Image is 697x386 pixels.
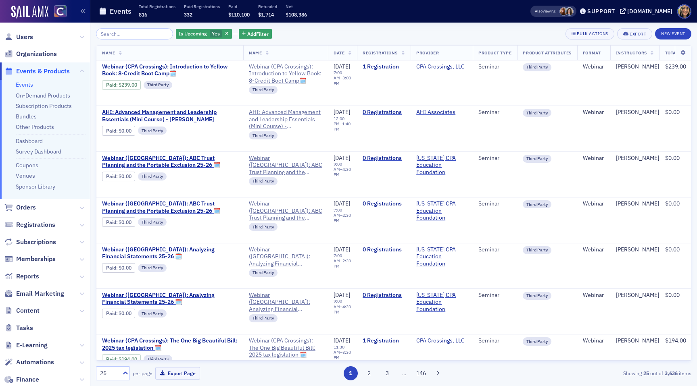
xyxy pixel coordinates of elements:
[16,172,35,179] a: Venues
[249,269,278,277] div: Third Party
[16,306,40,315] span: Content
[665,108,680,116] span: $0.00
[16,324,33,332] span: Tasks
[616,292,659,299] div: [PERSON_NAME]
[184,11,192,18] span: 332
[499,369,691,377] div: Showing out of items
[334,344,344,355] time: 11:30 AM
[249,50,262,56] span: Name
[583,63,605,71] div: Webinar
[133,369,152,377] label: per page
[249,337,322,359] span: Webinar (CPA Crossings): The One Big Beautiful Bill: 2025 tax legislation 🗓️
[110,6,131,16] h1: Events
[334,246,350,253] span: [DATE]
[138,127,167,135] div: Third Party
[102,109,238,123] span: AHI: Advanced Management and Leadership Essentials (Mini Course) - AMLE
[249,223,278,231] div: Third Party
[228,11,250,18] span: $110,100
[249,109,322,130] a: AHI: Advanced Management and Leadership Essentials (Mini Course) - [PERSON_NAME]
[16,50,57,58] span: Organizations
[334,108,350,116] span: [DATE]
[102,246,238,260] span: Webinar (CA): Analyzing Financial Statements 25-26 🗓
[106,219,119,225] span: :
[249,131,278,139] div: Third Party
[363,246,405,253] a: 0 Registrations
[334,162,351,177] div: –
[523,246,551,254] div: Third Party
[16,289,64,298] span: Email Marketing
[334,258,351,269] time: 2:30 PM
[102,172,135,181] div: Paid: 0 - $0
[102,63,238,77] span: Webinar (CPA Crossings): Introduction to Yellow Book: 8-Credit Boot Camp🗓️
[523,63,551,71] div: Third Party
[478,200,511,208] div: Seminar
[334,253,342,264] time: 7:00 AM
[616,200,659,208] a: [PERSON_NAME]
[16,341,48,350] span: E-Learning
[4,238,56,247] a: Subscriptions
[106,310,119,316] span: :
[249,292,322,313] span: Webinar (CA): Analyzing Financial Statements 25-26 🗓
[4,203,36,212] a: Orders
[616,246,659,253] div: [PERSON_NAME]
[102,50,115,56] span: Name
[523,50,571,56] span: Product Attributes
[119,219,131,225] span: $0.00
[616,337,659,344] div: [PERSON_NAME]
[577,31,608,36] div: Bulk Actions
[416,337,467,344] span: CPA Crossings, LLC
[249,155,322,176] span: Webinar (CA): ABC Trust Planning and the Portable Exclusion 25-26 🗓
[102,246,238,260] a: Webinar ([GEOGRAPHIC_DATA]): Analyzing Financial Statements 25-26 🗓
[4,375,39,384] a: Finance
[249,200,322,222] span: Webinar (CA): ABC Trust Planning and the Portable Exclusion 25-26 🗓
[96,28,173,39] input: Search…
[16,375,39,384] span: Finance
[11,6,48,19] a: SailAMX
[416,63,467,71] span: CPA Crossings, LLC
[184,4,220,9] p: Paid Registrations
[616,155,659,162] a: [PERSON_NAME]
[334,161,342,172] time: 9:00 AM
[334,63,350,70] span: [DATE]
[16,183,55,190] a: Sponsor Library
[334,116,351,132] div: –
[102,292,238,306] span: Webinar (CA): Analyzing Financial Statements 25-26 🗓
[16,255,56,264] span: Memberships
[16,123,54,131] a: Other Products
[249,63,322,85] span: Webinar (CPA Crossings): Introduction to Yellow Book: 8-Credit Boot Camp🗓️
[54,5,67,18] img: SailAMX
[239,29,272,39] button: AddFilter
[106,356,116,362] a: Paid
[583,337,605,344] div: Webinar
[587,8,615,15] div: Support
[334,70,342,81] time: 7:00 AM
[416,155,467,176] a: [US_STATE] CPA Education Foundation
[4,33,33,42] a: Users
[363,337,405,344] a: 1 Registration
[4,324,33,332] a: Tasks
[4,306,40,315] a: Content
[665,291,680,299] span: $0.00
[630,32,646,36] div: Export
[334,208,351,223] div: –
[583,50,601,56] span: Format
[583,155,605,162] div: Webinar
[144,81,172,89] div: Third Party
[665,337,686,344] span: $194.00
[102,126,135,135] div: Paid: 0 - $0
[362,366,376,380] button: 2
[363,50,398,56] span: Registrations
[627,8,672,15] div: [DOMAIN_NAME]
[620,8,675,14] button: [DOMAIN_NAME]
[334,154,350,162] span: [DATE]
[616,50,647,56] span: Instructors
[583,246,605,253] div: Webinar
[523,337,551,345] div: Third Party
[363,292,405,299] a: 0 Registrations
[106,356,119,362] span: :
[119,173,131,179] span: $0.00
[119,265,131,271] span: $0.00
[665,63,686,70] span: $239.00
[102,200,238,214] span: Webinar (CA): ABC Trust Planning and the Portable Exclusion 25-26 🗓
[249,86,278,94] div: Third Party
